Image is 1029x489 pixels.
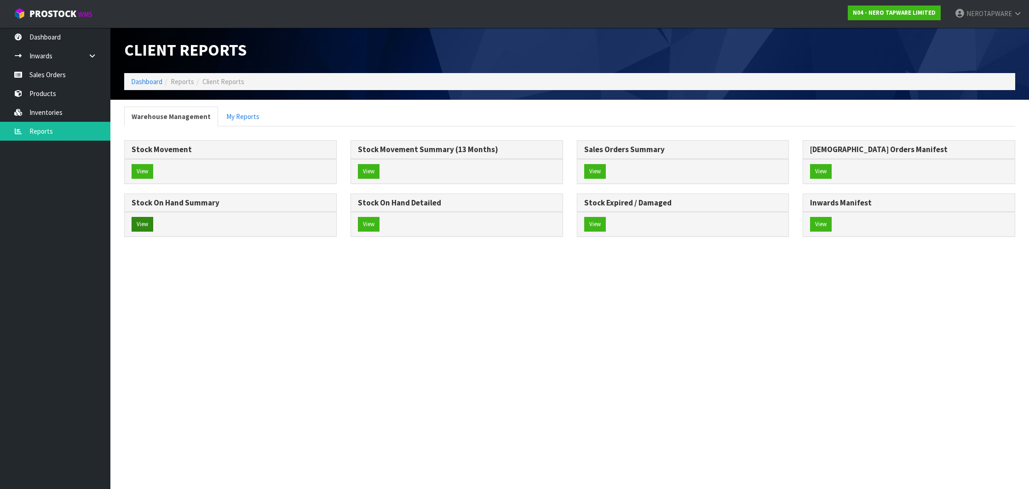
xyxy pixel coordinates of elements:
[810,217,832,232] button: View
[219,107,267,126] a: My Reports
[78,10,92,19] small: WMS
[124,107,218,126] a: Warehouse Management
[966,9,1012,18] span: NEROTAPWARE
[132,199,329,207] h3: Stock On Hand Summary
[171,77,194,86] span: Reports
[131,77,162,86] a: Dashboard
[584,145,782,154] h3: Sales Orders Summary
[358,145,556,154] h3: Stock Movement Summary (13 Months)
[853,9,936,17] strong: N04 - NERO TAPWARE LIMITED
[124,40,247,60] span: Client Reports
[358,199,556,207] h3: Stock On Hand Detailed
[584,164,606,179] button: View
[810,145,1008,154] h3: [DEMOGRAPHIC_DATA] Orders Manifest
[584,217,606,232] button: View
[584,199,782,207] h3: Stock Expired / Damaged
[132,217,153,232] button: View
[202,77,244,86] span: Client Reports
[29,8,76,20] span: ProStock
[132,145,329,154] h3: Stock Movement
[358,164,379,179] button: View
[358,217,379,232] button: View
[132,164,153,179] button: View
[810,164,832,179] button: View
[14,8,25,19] img: cube-alt.png
[810,199,1008,207] h3: Inwards Manifest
